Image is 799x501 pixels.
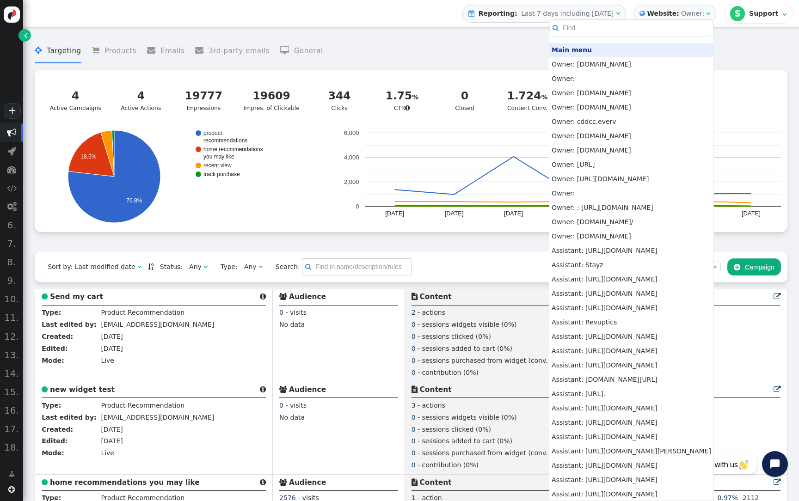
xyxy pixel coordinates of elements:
[7,202,17,211] span: 
[9,469,15,479] span: 
[782,11,787,18] span: 
[418,414,516,421] span: - sessions widgets visible (0%)
[101,345,123,352] span: [DATE]
[412,437,416,445] span: 0
[147,46,160,55] span: 
[203,137,247,144] text: recommendations
[279,309,283,316] span: 0
[41,130,337,223] svg: A chart.
[418,333,491,340] span: - sessions clicked (0%)
[42,479,48,486] span: 
[48,262,135,272] div: Sort by: Last modified date
[101,309,184,316] span: Product Recommendation
[203,130,222,136] text: product
[42,414,96,421] b: Last edited by:
[385,210,404,217] text: [DATE]
[436,82,493,118] a: 0Closed
[35,39,81,63] li: Targeting
[302,258,412,275] input: Find in name/description/rules
[639,9,645,18] span: 
[405,105,410,111] span: 
[549,172,713,186] td: Owner: [URL][DOMAIN_NAME]
[549,315,713,330] td: Assistant: Revuptics
[42,345,68,352] b: Edited:
[260,386,266,393] span: 
[418,369,479,376] span: - contribution (0%)
[418,449,578,457] span: - sessions purchased from widget (conv. rate 0%)
[7,147,16,156] span: 
[127,197,142,204] text: 76.8%
[616,10,620,17] span: 
[549,401,713,415] td: Assistant: [URL][DOMAIN_NAME]
[549,358,713,373] td: Assistant: [URL][DOMAIN_NAME]
[774,293,781,301] a: 
[285,402,307,409] span: - visits
[468,10,474,17] span: 
[412,402,416,409] span: 3
[101,426,123,433] span: [DATE]
[774,479,781,486] span: 
[412,449,416,457] span: 0
[344,154,359,161] text: 4,000
[418,357,578,364] span: - sessions purchased from widget (conv. rate 0%)
[499,82,556,118] a: 1.724Content Conv.
[549,373,713,387] td: Assistant: [DOMAIN_NAME][URL]
[549,387,713,401] td: Assistant: [URL].
[289,478,326,487] b: Audience
[24,31,28,40] span: 
[549,444,713,458] td: Assistant: [URL][DOMAIN_NAME][PERSON_NAME]
[412,461,416,469] span: 0
[101,437,123,445] span: [DATE]
[44,82,107,118] a: 4Active Campaigns
[269,263,300,270] span: Search:
[337,130,781,223] svg: A chart.
[418,402,445,409] span: - actions
[148,263,154,270] span: Sorted in descending order
[521,10,614,17] span: Last 7 days including [DATE]
[549,330,713,344] td: Assistant: [URL][DOMAIN_NAME]
[420,478,452,487] b: Content
[549,86,713,100] td: Owner: [DOMAIN_NAME]
[18,29,31,42] a: 
[549,19,713,37] input: Find
[549,344,713,358] td: Assistant: [URL][DOMAIN_NAME]
[311,82,368,118] a: 344Clicks
[477,10,519,17] b: Reporting:
[442,88,488,104] div: 0
[549,458,713,473] td: Assistant: [URL][DOMAIN_NAME]
[147,39,185,63] li: Emails
[418,437,512,445] span: - sessions added to cart (0%)
[279,321,305,328] span: No data
[504,88,550,104] div: 1.724
[418,345,512,352] span: - sessions added to cart (0%)
[418,426,491,433] span: - sessions clicked (0%)
[42,293,48,300] span: 
[50,88,101,104] div: 4
[549,272,713,287] td: Assistant: [URL][DOMAIN_NAME]
[412,309,416,316] span: 2
[549,129,713,143] td: Owner: [DOMAIN_NAME]
[305,262,311,272] span: 
[42,402,61,409] b: Type:
[549,143,713,158] td: Owner: [DOMAIN_NAME]
[280,39,323,63] li: General
[2,465,21,482] a: 
[42,386,48,393] span: 
[175,82,232,118] a: 19777Impressions
[195,46,209,55] span: 
[42,437,68,445] b: Edited:
[317,88,363,104] div: 344
[214,262,238,272] span: Type:
[279,293,287,300] span: 
[137,263,141,270] span: 
[289,293,326,301] b: Audience
[356,203,359,210] text: 0
[317,88,363,113] div: Clicks
[279,479,287,486] span: 
[412,386,418,393] span: 
[203,146,263,153] text: home recommendations
[379,88,425,113] div: CTR
[50,385,115,394] b: new widget test
[8,486,15,493] span: 
[549,57,713,72] td: Owner: [DOMAIN_NAME]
